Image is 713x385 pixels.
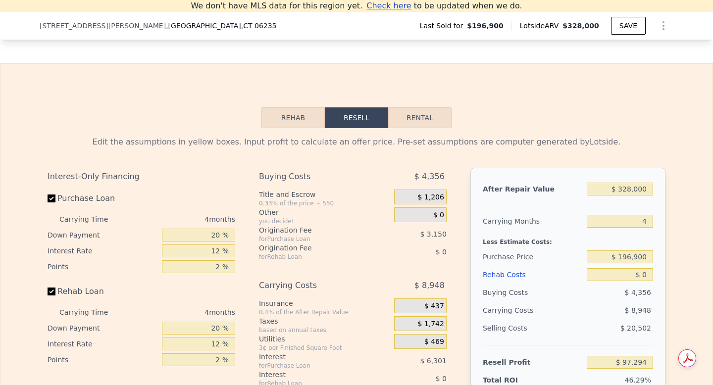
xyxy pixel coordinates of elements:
div: 0.4% of the After Repair Value [259,308,390,316]
button: Show Options [654,16,673,36]
span: $ 469 [424,337,444,346]
input: Rehab Loan [48,288,55,295]
div: Origination Fee [259,243,369,253]
span: [STREET_ADDRESS][PERSON_NAME] [40,21,166,31]
button: Resell [325,107,388,128]
div: Interest [259,352,369,362]
span: $ 1,742 [417,320,444,329]
div: Interest Rate [48,336,158,352]
span: $ 437 [424,302,444,311]
span: Last Sold for [420,21,467,31]
div: Less Estimate Costs: [483,230,653,248]
div: Carrying Months [483,212,583,230]
div: Carrying Time [59,304,124,320]
div: Interest-Only Financing [48,168,235,186]
div: Points [48,259,158,275]
div: Taxes [259,316,390,326]
span: $ 6,301 [420,357,446,365]
span: $ 4,356 [625,289,651,296]
div: Rehab Costs [483,266,583,284]
span: $ 0 [436,375,447,383]
label: Rehab Loan [48,283,158,300]
button: Rental [388,107,452,128]
div: for Purchase Loan [259,362,369,370]
span: , [GEOGRAPHIC_DATA] [166,21,276,31]
div: 4 months [128,211,235,227]
div: Resell Profit [483,353,583,371]
button: Rehab [261,107,325,128]
div: 0.33% of the price + 550 [259,199,390,207]
div: Insurance [259,298,390,308]
span: $ 1,206 [417,193,444,202]
div: Carrying Costs [483,301,545,319]
div: Selling Costs [483,319,583,337]
div: Origination Fee [259,225,369,235]
span: Lotside ARV [520,21,562,31]
span: $ 4,356 [414,168,445,186]
div: Interest Rate [48,243,158,259]
div: based on annual taxes [259,326,390,334]
span: $ 0 [436,248,447,256]
span: $ 8,948 [625,306,651,314]
div: for Rehab Loan [259,253,369,261]
span: $ 20,502 [620,324,651,332]
div: Purchase Price [483,248,583,266]
div: Buying Costs [483,284,583,301]
span: $ 8,948 [414,277,445,294]
div: Carrying Costs [259,277,369,294]
div: Edit the assumptions in yellow boxes. Input profit to calculate an offer price. Pre-set assumptio... [48,136,665,148]
div: Total ROI [483,375,545,385]
div: Down Payment [48,227,158,243]
div: Carrying Time [59,211,124,227]
span: $ 3,150 [420,230,446,238]
span: $328,000 [562,22,599,30]
div: Utilities [259,334,390,344]
span: Check here [366,1,411,10]
div: Buying Costs [259,168,369,186]
div: After Repair Value [483,180,583,198]
div: 4 months [128,304,235,320]
input: Purchase Loan [48,194,55,202]
div: for Purchase Loan [259,235,369,243]
div: Interest [259,370,369,380]
span: , CT 06235 [241,22,277,30]
div: Points [48,352,158,368]
div: 3¢ per Finished Square Foot [259,344,390,352]
div: Title and Escrow [259,190,390,199]
div: you decide! [259,217,390,225]
div: Other [259,207,390,217]
span: 46.29% [625,376,651,384]
label: Purchase Loan [48,190,158,207]
span: $196,900 [467,21,504,31]
button: SAVE [611,17,646,35]
div: Down Payment [48,320,158,336]
span: $ 0 [433,211,444,220]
